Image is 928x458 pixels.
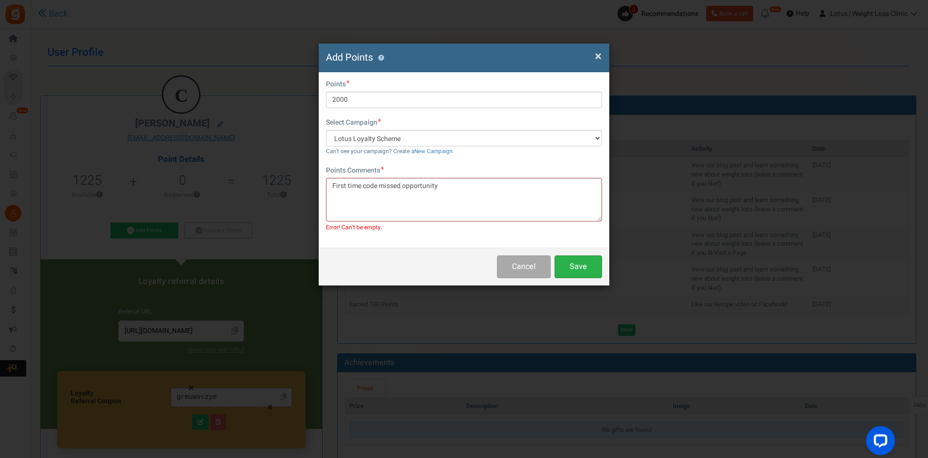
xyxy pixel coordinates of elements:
label: Points Comments [326,166,384,175]
span: × [595,47,602,65]
label: Select Campaign [326,118,381,127]
small: Can't see your campaign? Create a [326,147,453,156]
button: ? [378,55,384,61]
span: Error! Can't be empty. [326,224,602,231]
button: Save [555,255,602,278]
label: Points [326,79,350,89]
a: New Campaign [414,147,453,156]
button: Cancel [497,255,551,278]
span: Add Points [326,50,373,64]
